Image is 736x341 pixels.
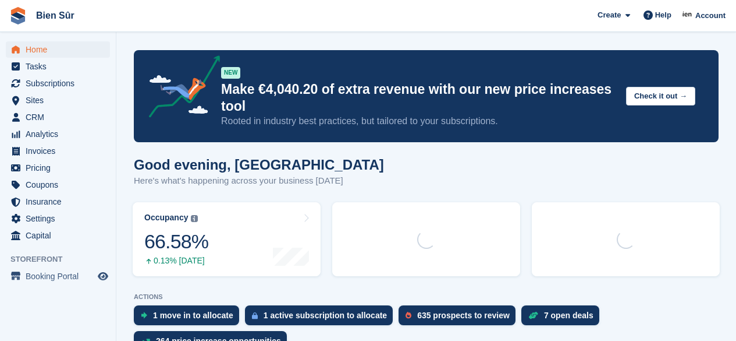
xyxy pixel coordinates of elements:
[26,58,95,75] span: Tasks
[6,177,110,193] a: menu
[6,126,110,142] a: menu
[26,92,95,108] span: Sites
[26,177,95,193] span: Coupons
[26,160,95,176] span: Pricing
[141,312,147,319] img: move_ins_to_allocate_icon-fdf77a2bb77ea45bf5b3d319d69a93e2d87916cf1d5bf7949dd705db3b84f3ca.svg
[26,227,95,244] span: Capital
[96,269,110,283] a: Preview store
[655,9,671,21] span: Help
[26,126,95,142] span: Analytics
[26,194,95,210] span: Insurance
[6,160,110,176] a: menu
[399,305,521,331] a: 635 prospects to review
[26,75,95,92] span: Subscriptions
[252,312,258,319] img: active_subscription_to_allocate_icon-d502201f5373d7db506a760aba3b589e785aa758c864c3986d89f69b8ff3...
[598,9,621,21] span: Create
[6,143,110,159] a: menu
[191,215,198,222] img: icon-info-grey-7440780725fd019a000dd9b08b2336e03edf1995a4989e88bcd33f0948082b44.svg
[6,41,110,58] a: menu
[221,115,617,128] p: Rooted in industry best practices, but tailored to your subscriptions.
[26,268,95,284] span: Booking Portal
[31,6,79,25] a: Bien Sûr
[144,213,188,223] div: Occupancy
[26,210,95,227] span: Settings
[134,293,719,301] p: ACTIONS
[26,41,95,58] span: Home
[9,7,27,24] img: stora-icon-8386f47178a22dfd0bd8f6a31ec36ba5ce8667c1dd55bd0f319d3a0aa187defe.svg
[406,312,411,319] img: prospect-51fa495bee0391a8d652442698ab0144808aea92771e9ea1ae160a38d050c398.svg
[6,92,110,108] a: menu
[682,9,694,21] img: Asmaa Habri
[245,305,399,331] a: 1 active subscription to allocate
[417,311,510,320] div: 635 prospects to review
[6,109,110,125] a: menu
[133,202,321,276] a: Occupancy 66.58% 0.13% [DATE]
[695,10,726,22] span: Account
[153,311,233,320] div: 1 move in to allocate
[144,230,208,254] div: 66.58%
[26,143,95,159] span: Invoices
[6,210,110,227] a: menu
[221,67,240,79] div: NEW
[134,174,384,188] p: Here's what's happening across your business [DATE]
[6,75,110,92] a: menu
[264,311,387,320] div: 1 active subscription to allocate
[134,157,384,173] h1: Good evening, [GEOGRAPHIC_DATA]
[26,109,95,125] span: CRM
[6,268,110,284] a: menu
[144,256,208,266] div: 0.13% [DATE]
[521,305,605,331] a: 7 open deals
[6,194,110,210] a: menu
[626,87,695,106] button: Check it out →
[139,55,221,122] img: price-adjustments-announcement-icon-8257ccfd72463d97f412b2fc003d46551f7dbcb40ab6d574587a9cd5c0d94...
[528,311,538,319] img: deal-1b604bf984904fb50ccaf53a9ad4b4a5d6e5aea283cecdc64d6e3604feb123c2.svg
[6,227,110,244] a: menu
[134,305,245,331] a: 1 move in to allocate
[10,254,116,265] span: Storefront
[6,58,110,75] a: menu
[221,81,617,115] p: Make €4,040.20 of extra revenue with our new price increases tool
[544,311,593,320] div: 7 open deals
